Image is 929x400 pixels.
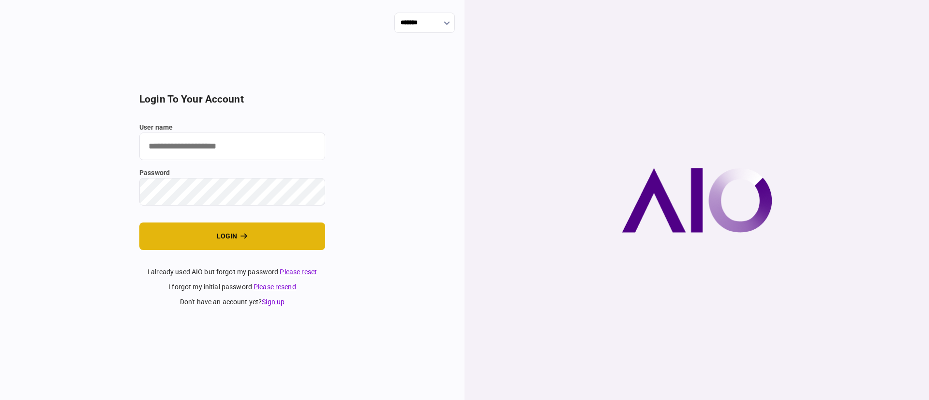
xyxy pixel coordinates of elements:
[139,168,325,178] label: password
[622,168,772,233] img: AIO company logo
[139,267,325,277] div: I already used AIO but forgot my password
[139,282,325,292] div: I forgot my initial password
[139,178,325,206] input: password
[139,297,325,307] div: don't have an account yet ?
[262,298,285,306] a: Sign up
[280,268,317,276] a: Please reset
[139,133,325,160] input: user name
[254,283,296,291] a: Please resend
[139,222,325,250] button: login
[394,13,455,33] input: show language options
[139,93,325,105] h2: login to your account
[139,122,325,133] label: user name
